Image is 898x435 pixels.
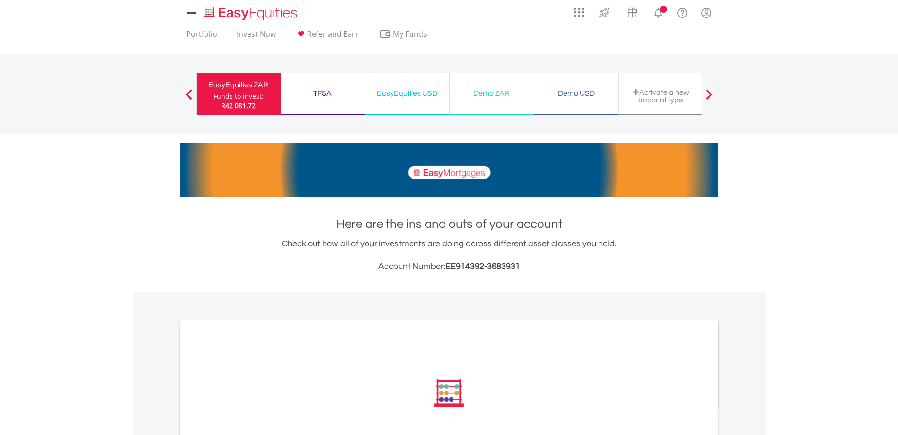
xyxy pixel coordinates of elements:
img: EasyEquities_Logo.png [202,6,301,21]
a: Portfolio [182,29,221,44]
a: My Profile [694,2,718,23]
h3: Account Number: [180,260,718,273]
span: My Funds [379,28,441,40]
span: Refer and Earn [307,29,360,39]
div: EasyEquities USD [371,87,444,100]
div: Funds to invest: [214,92,264,101]
span: EE914392-3683931 [445,262,520,271]
h1: Here are the ins and outs of your account [180,216,718,233]
img: grid-menu-icon.svg [574,7,584,17]
div: Activate a new account type [624,88,697,104]
a: AppsGrid [568,2,590,17]
div: EasyEquities ZAR [202,78,275,92]
div: Check out how all of your investments are doing across different asset classes you hold. [180,237,718,273]
img: EasyMortage Promotion Banner [180,143,718,197]
div: Demo USD [540,87,613,100]
span: R42 081.72 [221,101,256,110]
img: vouchers-v2.svg [624,5,640,20]
div: TFSA [286,87,359,100]
a: Invest Now [233,29,280,44]
a: Refer and Earn [291,29,364,44]
a: Vouchers [618,2,646,20]
img: thrive-v2.svg [597,5,612,20]
a: FAQ's and Support [670,2,694,21]
a: Home page [200,2,301,21]
a: Notifications [646,2,670,21]
div: Demo ZAR [455,87,528,100]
